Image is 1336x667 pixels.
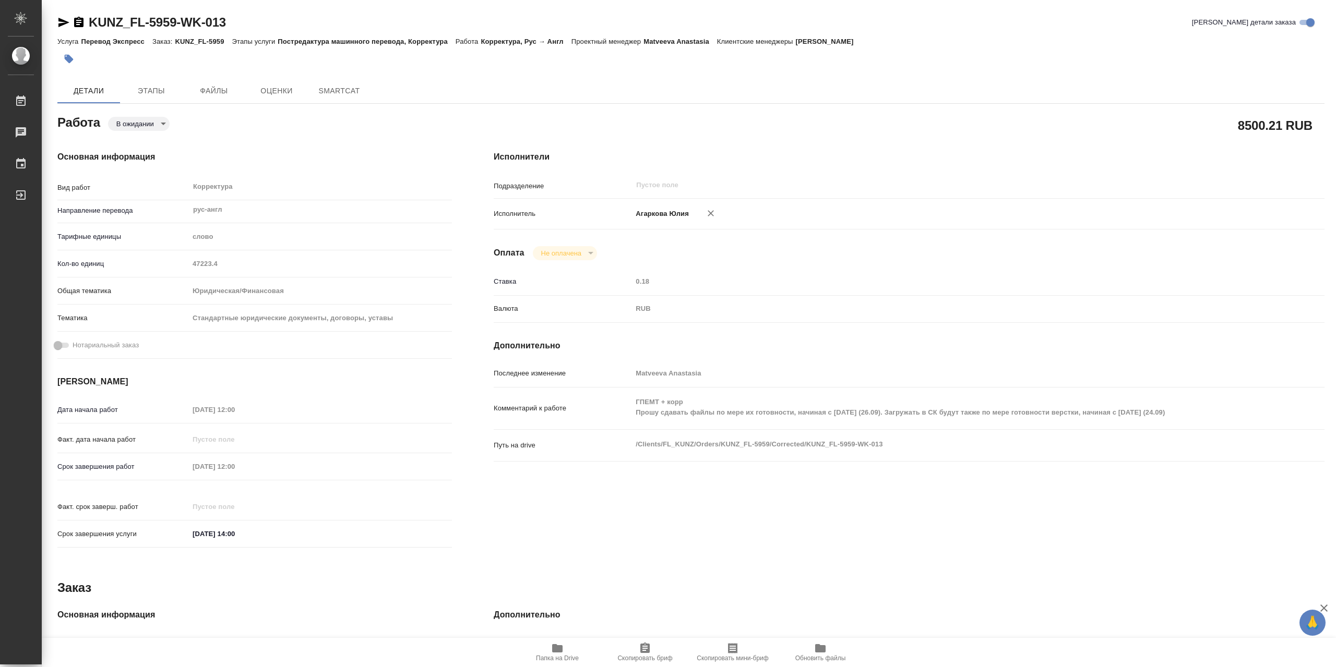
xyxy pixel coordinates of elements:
p: Вид работ [57,183,189,193]
span: Файлы [189,84,239,98]
div: Стандартные юридические документы, договоры, уставы [189,309,452,327]
p: Исполнитель [494,209,632,219]
button: Папка на Drive [514,638,601,667]
textarea: ГПЕМТ + корр Прошу сдавать файлы по мере их готовности, начиная с [DATE] (26.09). Загружать в СК ... [632,393,1255,421]
p: Кол-во единиц [57,259,189,269]
p: Проектный менеджер [571,38,643,45]
p: Перевод Экспресс [81,38,152,45]
h2: Работа [57,112,100,131]
p: Агаркова Юлия [632,209,689,219]
p: Заказ: [152,38,175,45]
input: Пустое поле [632,366,1255,381]
p: Подразделение [494,181,632,191]
button: В ожидании [113,119,157,128]
button: Удалить исполнителя [699,202,722,225]
p: Срок завершения работ [57,462,189,472]
span: Детали [64,84,114,98]
p: Корректура, Рус → Англ [481,38,571,45]
p: Факт. дата начала работ [57,434,189,445]
input: Пустое поле [632,274,1255,289]
p: Путь на drive [494,440,632,451]
button: Не оплачена [538,249,584,258]
span: Скопировать мини-бриф [697,654,768,662]
input: Пустое поле [189,459,280,474]
button: Скопировать ссылку для ЯМессенджера [57,16,70,29]
p: Клиентские менеджеры [717,38,796,45]
span: Оценки [252,84,302,98]
p: Комментарий к работе [494,403,632,414]
p: Этапы услуги [232,38,278,45]
input: Пустое поле [632,635,1255,650]
h4: Исполнители [494,151,1325,163]
p: Тарифные единицы [57,232,189,242]
input: ✎ Введи что-нибудь [189,526,280,541]
p: Факт. срок заверш. работ [57,502,189,512]
div: RUB [632,300,1255,318]
input: Пустое поле [189,499,280,514]
span: SmartCat [314,84,364,98]
p: Направление перевода [57,205,189,216]
button: Скопировать ссылку [73,16,85,29]
p: Срок завершения услуги [57,529,189,539]
input: Пустое поле [189,402,280,417]
div: слово [189,228,452,246]
h4: Основная информация [57,609,452,621]
h2: Заказ [57,579,91,596]
p: [PERSON_NAME] [796,38,862,45]
p: Matveeva Anastasia [643,38,717,45]
span: Нотариальный заказ [73,340,139,350]
button: Скопировать бриф [601,638,689,667]
p: Общая тематика [57,286,189,296]
input: Пустое поле [189,635,452,650]
div: В ожидании [108,117,170,131]
button: Обновить файлы [777,638,864,667]
span: Этапы [126,84,176,98]
p: Валюта [494,304,632,314]
p: KUNZ_FL-5959 [175,38,232,45]
p: Последнее изменение [494,368,632,379]
p: Ставка [494,276,632,287]
button: Добавить тэг [57,47,80,70]
a: KUNZ_FL-5959-WK-013 [89,15,226,29]
button: Скопировать мини-бриф [689,638,777,667]
p: Дата начала работ [57,405,189,415]
textarea: /Clients/FL_KUNZ/Orders/KUNZ_FL-5959/Corrected/KUNZ_FL-5959-WK-013 [632,435,1255,453]
button: 🙏 [1299,610,1326,636]
input: Пустое поле [635,179,1231,191]
h4: Основная информация [57,151,452,163]
div: В ожидании [533,246,597,260]
span: [PERSON_NAME] детали заказа [1192,17,1296,28]
p: Работа [456,38,481,45]
input: Пустое поле [189,432,280,447]
h4: Оплата [494,247,524,259]
p: Тематика [57,313,189,323]
span: Папка на Drive [536,654,579,662]
h4: [PERSON_NAME] [57,375,452,388]
h2: 8500.21 RUB [1238,116,1313,134]
h4: Дополнительно [494,609,1325,621]
input: Пустое поле [189,256,452,271]
span: Скопировать бриф [617,654,672,662]
span: Обновить файлы [795,654,846,662]
div: Юридическая/Финансовая [189,282,452,300]
h4: Дополнительно [494,339,1325,352]
p: Услуга [57,38,81,45]
span: 🙏 [1304,612,1321,634]
p: Постредактура машинного перевода, Корректура [278,38,455,45]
